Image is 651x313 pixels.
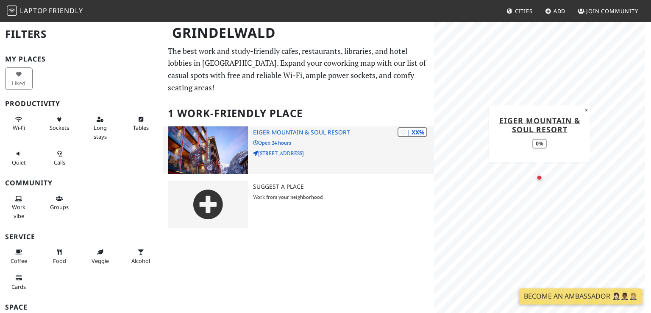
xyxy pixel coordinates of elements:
[5,192,33,223] button: Work vibe
[46,245,73,268] button: Food
[46,192,73,214] button: Groups
[5,21,158,47] h2: Filters
[168,45,429,94] p: The best work and study-friendly cafes, restaurants, libraries, and hotel lobbies in [GEOGRAPHIC_...
[94,124,107,140] span: Long stays
[542,3,569,19] a: Add
[11,257,27,265] span: Coffee
[574,3,642,19] a: Join Community
[253,183,434,190] h3: Suggest a Place
[50,203,69,211] span: Group tables
[11,283,26,291] span: Credit cards
[7,6,17,16] img: LaptopFriendly
[168,101,429,126] h2: 1 Work-Friendly Place
[54,159,65,166] span: Video/audio calls
[253,139,434,147] p: Open 24 hours
[5,55,158,63] h3: My Places
[131,257,150,265] span: Alcohol
[519,288,643,305] a: Become an Ambassador 🤵🏻‍♀️🤵🏾‍♂️🤵🏼‍♀️
[92,257,109,265] span: Veggie
[5,147,33,169] button: Quiet
[13,124,25,131] span: Stable Wi-Fi
[503,3,536,19] a: Cities
[398,127,427,137] div: | XX%
[515,7,533,15] span: Cities
[165,21,432,45] h1: Grindelwald
[12,159,26,166] span: Quiet
[5,179,158,187] h3: Community
[46,112,73,135] button: Sockets
[586,7,638,15] span: Join Community
[253,193,434,201] p: Work from your neighborhood
[53,257,66,265] span: Food
[7,4,83,19] a: LaptopFriendly LaptopFriendly
[582,105,590,115] button: Close popup
[86,245,114,268] button: Veggie
[49,6,83,15] span: Friendly
[5,271,33,293] button: Cards
[5,245,33,268] button: Coffee
[5,112,33,135] button: Wi-Fi
[127,245,155,268] button: Alcohol
[168,126,248,174] img: Eiger Mountain & Soul Resort
[168,181,248,228] img: gray-place-d2bdb4477600e061c01bd816cc0f2ef0cfcb1ca9e3ad78868dd16fb2af073a21.png
[50,124,69,131] span: Power sockets
[163,181,434,228] a: Suggest a Place Work from your neighborhood
[499,115,580,134] a: Eiger Mountain & Soul Resort
[127,112,155,135] button: Tables
[5,303,158,311] h3: Space
[46,147,73,169] button: Calls
[133,124,149,131] span: Work-friendly tables
[532,139,546,148] div: 0%
[5,100,158,108] h3: Productivity
[86,112,114,143] button: Long stays
[12,203,25,219] span: People working
[253,129,434,136] h3: Eiger Mountain & Soul Resort
[20,6,47,15] span: Laptop
[534,173,545,183] div: Map marker
[163,126,434,174] a: Eiger Mountain & Soul Resort | XX% Eiger Mountain & Soul Resort Open 24 hours [STREET_ADDRESS]
[5,233,158,241] h3: Service
[253,149,434,157] p: [STREET_ADDRESS]
[554,7,566,15] span: Add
